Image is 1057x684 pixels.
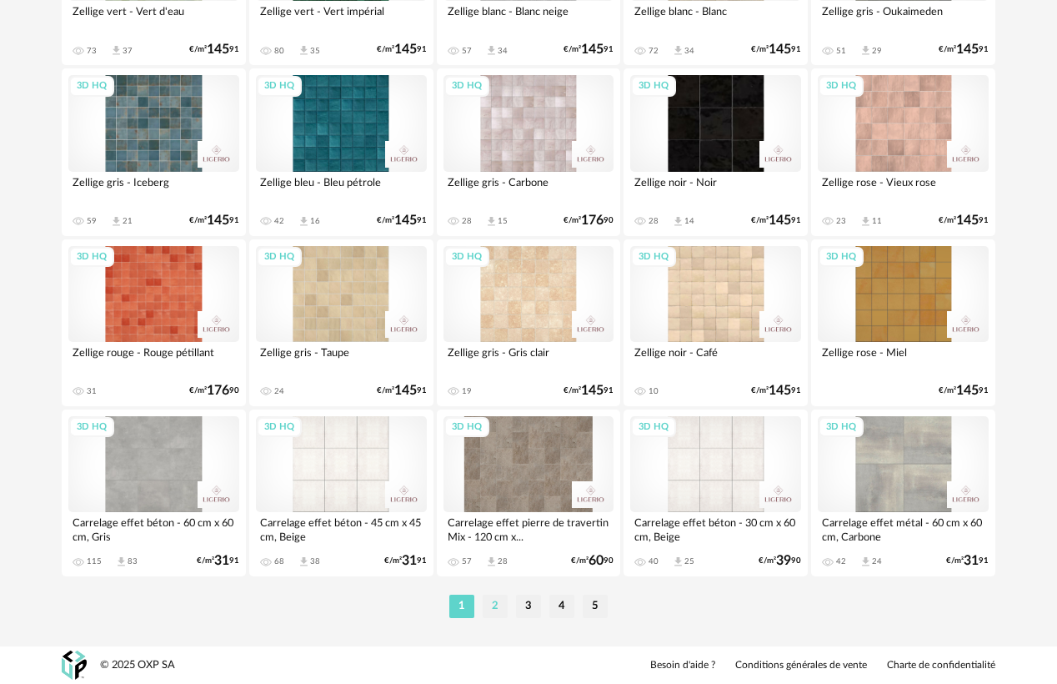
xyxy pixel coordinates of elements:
span: 31 [964,556,979,566]
a: 3D HQ Carrelage effet pierre de travertin Mix - 120 cm x... 57 Download icon 28 €/m²6090 [437,410,621,576]
div: © 2025 OXP SA [100,658,175,672]
a: 3D HQ Zellige gris - Iceberg 59 Download icon 21 €/m²14591 [62,68,246,235]
span: 145 [581,385,604,396]
div: 3D HQ [444,247,489,268]
span: Download icon [485,556,498,568]
a: 3D HQ Carrelage effet béton - 60 cm x 60 cm, Gris 115 Download icon 83 €/m²3191 [62,410,246,576]
div: 3D HQ [69,247,114,268]
div: Zellige gris - Oukaimeden [818,1,989,34]
span: Download icon [115,556,128,568]
div: 11 [872,216,882,226]
span: Download icon [672,556,684,568]
span: 60 [589,556,604,566]
span: Download icon [485,215,498,228]
span: 176 [581,215,604,226]
a: 3D HQ Zellige gris - Gris clair 19 €/m²14591 [437,239,621,406]
span: 145 [769,215,791,226]
div: 14 [684,216,694,226]
div: €/m² 91 [384,556,427,566]
span: Download icon [485,44,498,57]
a: 3D HQ Carrelage effet métal - 60 cm x 60 cm, Carbone 42 Download icon 24 €/m²3191 [811,410,995,576]
div: 35 [310,46,320,56]
span: Download icon [110,215,123,228]
div: €/m² 91 [751,215,801,226]
div: 57 [462,556,472,566]
div: 3D HQ [631,417,676,438]
div: €/m² 90 [189,385,239,396]
div: €/m² 91 [189,215,239,226]
div: 3D HQ [69,76,114,97]
a: 3D HQ Zellige rose - Vieux rose 23 Download icon 11 €/m²14591 [811,68,995,235]
span: 145 [581,44,604,55]
div: 42 [836,556,846,566]
div: 24 [274,386,284,396]
div: €/m² 91 [939,215,989,226]
div: 28 [649,216,659,226]
div: 3D HQ [631,76,676,97]
a: 3D HQ Carrelage effet béton - 30 cm x 60 cm, Beige 40 Download icon 25 €/m²3990 [624,410,808,576]
span: 145 [956,44,979,55]
div: Zellige gris - Gris clair [443,342,614,375]
div: €/m² 91 [939,385,989,396]
div: €/m² 91 [377,215,427,226]
div: €/m² 91 [751,44,801,55]
div: 31 [87,386,97,396]
div: 34 [498,46,508,56]
span: 31 [402,556,417,566]
div: Zellige rose - Miel [818,342,989,375]
div: 42 [274,216,284,226]
div: 19 [462,386,472,396]
div: Carrelage effet métal - 60 cm x 60 cm, Carbone [818,512,989,546]
div: 51 [836,46,846,56]
span: Download icon [110,44,123,57]
span: Download icon [298,556,310,568]
a: 3D HQ Zellige rouge - Rouge pétillant 31 €/m²17690 [62,239,246,406]
div: 57 [462,46,472,56]
a: 3D HQ Carrelage effet béton - 45 cm x 45 cm, Beige 68 Download icon 38 €/m²3191 [249,410,433,576]
span: 145 [394,215,417,226]
li: 4 [549,595,574,618]
div: Carrelage effet béton - 45 cm x 45 cm, Beige [256,512,427,546]
div: 80 [274,46,284,56]
div: €/m² 90 [759,556,801,566]
a: Charte de confidentialité [887,659,995,672]
li: 3 [516,595,541,618]
a: Besoin d'aide ? [650,659,715,672]
div: Zellige noir - Noir [630,172,801,205]
div: 21 [123,216,133,226]
div: 40 [649,556,659,566]
a: Conditions générales de vente [735,659,867,672]
div: €/m² 91 [751,385,801,396]
div: Carrelage effet pierre de travertin Mix - 120 cm x... [443,512,614,546]
div: 37 [123,46,133,56]
li: 5 [583,595,608,618]
div: Zellige noir - Café [630,342,801,375]
div: 3D HQ [819,76,864,97]
a: 3D HQ Zellige noir - Café 10 €/m²14591 [624,239,808,406]
a: 3D HQ Zellige noir - Noir 28 Download icon 14 €/m²14591 [624,68,808,235]
a: 3D HQ Zellige bleu - Bleu pétrole 42 Download icon 16 €/m²14591 [249,68,433,235]
div: 3D HQ [444,417,489,438]
div: €/m² 91 [939,44,989,55]
div: 3D HQ [819,247,864,268]
div: 24 [872,556,882,566]
div: 29 [872,46,882,56]
div: 3D HQ [69,417,114,438]
div: Zellige rose - Vieux rose [818,172,989,205]
div: 3D HQ [444,76,489,97]
div: Zellige gris - Carbone [443,172,614,205]
div: Zellige vert - Vert d'eau [68,1,239,34]
a: 3D HQ Zellige rose - Miel €/m²14591 [811,239,995,406]
a: 3D HQ Zellige gris - Taupe 24 €/m²14591 [249,239,433,406]
span: Download icon [672,44,684,57]
span: Download icon [859,44,872,57]
span: 145 [769,44,791,55]
div: €/m² 90 [564,215,614,226]
div: €/m² 91 [197,556,239,566]
li: 1 [449,595,474,618]
span: 39 [776,556,791,566]
div: Zellige bleu - Bleu pétrole [256,172,427,205]
span: 31 [214,556,229,566]
div: 3D HQ [631,247,676,268]
div: 3D HQ [257,417,302,438]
